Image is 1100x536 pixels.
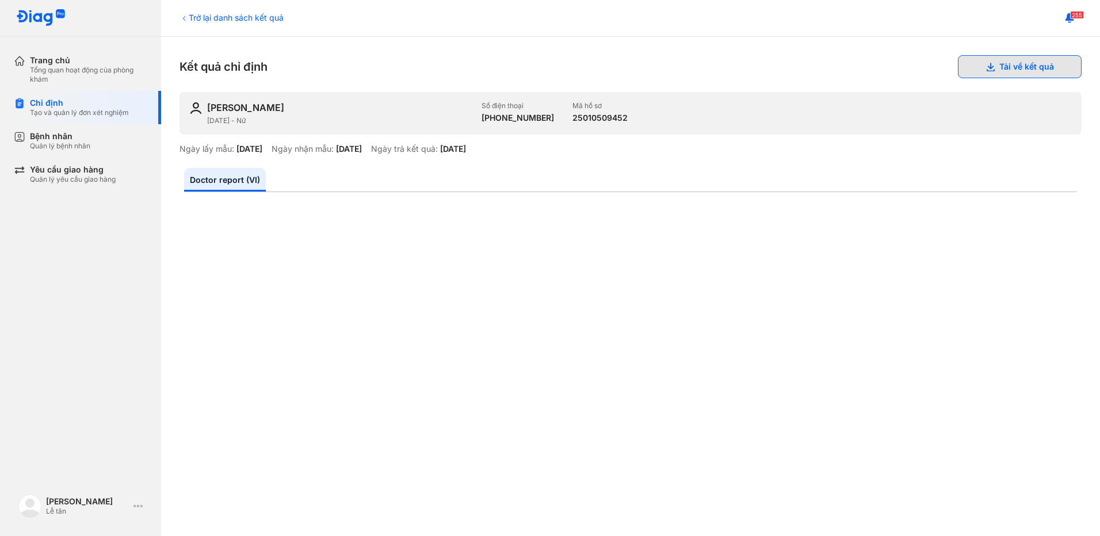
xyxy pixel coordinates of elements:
[30,141,90,151] div: Quản lý bệnh nhân
[179,55,1082,78] div: Kết quả chỉ định
[482,101,554,110] div: Số điện thoại
[46,496,129,507] div: [PERSON_NAME]
[30,55,147,66] div: Trang chủ
[30,164,116,175] div: Yêu cầu giao hàng
[179,144,234,154] div: Ngày lấy mẫu:
[272,144,334,154] div: Ngày nhận mẫu:
[572,113,628,123] div: 25010509452
[179,12,284,24] div: Trở lại danh sách kết quả
[184,168,266,192] a: Doctor report (VI)
[336,144,362,154] div: [DATE]
[440,144,466,154] div: [DATE]
[207,101,284,114] div: [PERSON_NAME]
[189,101,203,115] img: user-icon
[30,108,129,117] div: Tạo và quản lý đơn xét nghiệm
[30,66,147,84] div: Tổng quan hoạt động của phòng khám
[1070,11,1084,19] span: 255
[572,101,628,110] div: Mã hồ sơ
[16,9,66,27] img: logo
[18,495,41,518] img: logo
[482,113,554,123] div: [PHONE_NUMBER]
[30,98,129,108] div: Chỉ định
[30,175,116,184] div: Quản lý yêu cầu giao hàng
[371,144,438,154] div: Ngày trả kết quả:
[46,507,129,516] div: Lễ tân
[236,144,262,154] div: [DATE]
[30,131,90,141] div: Bệnh nhân
[958,55,1082,78] button: Tải về kết quả
[207,116,472,125] div: [DATE] - Nữ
